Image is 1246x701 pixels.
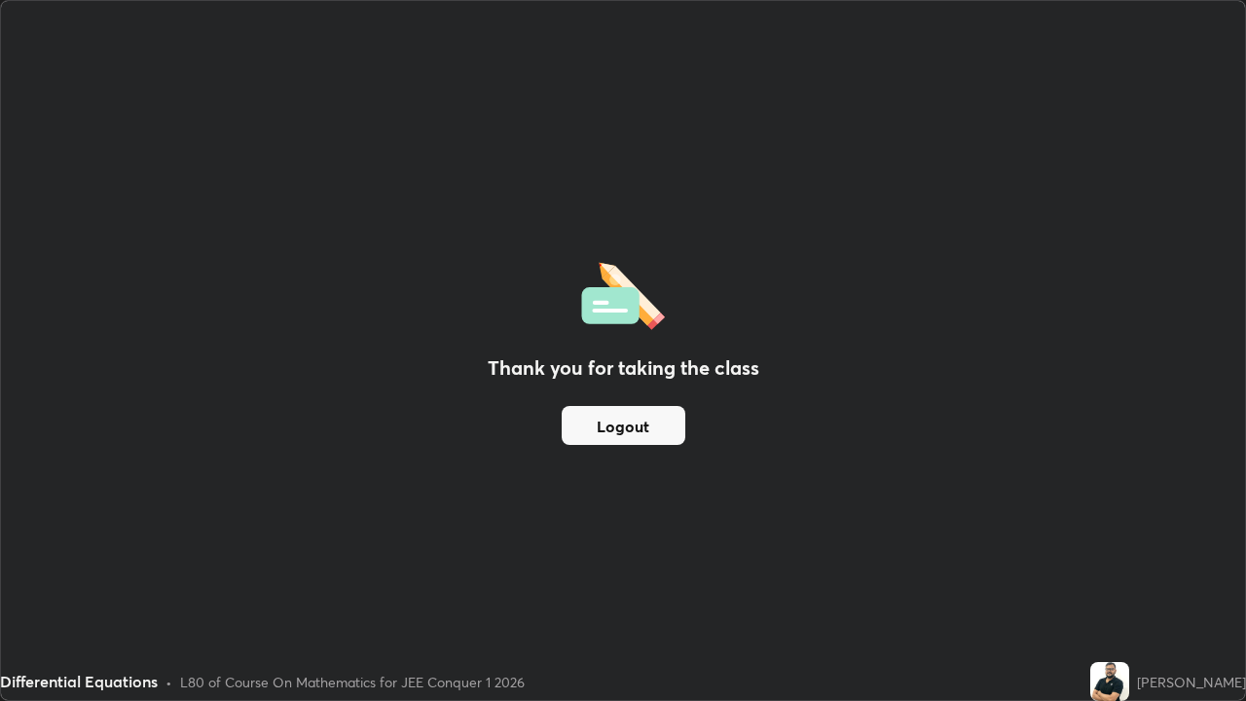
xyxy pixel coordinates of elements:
[1090,662,1129,701] img: f98899dc132a48bf82b1ca03f1bb1e20.jpg
[562,406,685,445] button: Logout
[180,672,525,692] div: L80 of Course On Mathematics for JEE Conquer 1 2026
[581,256,665,330] img: offlineFeedback.1438e8b3.svg
[488,353,759,383] h2: Thank you for taking the class
[165,672,172,692] div: •
[1137,672,1246,692] div: [PERSON_NAME]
